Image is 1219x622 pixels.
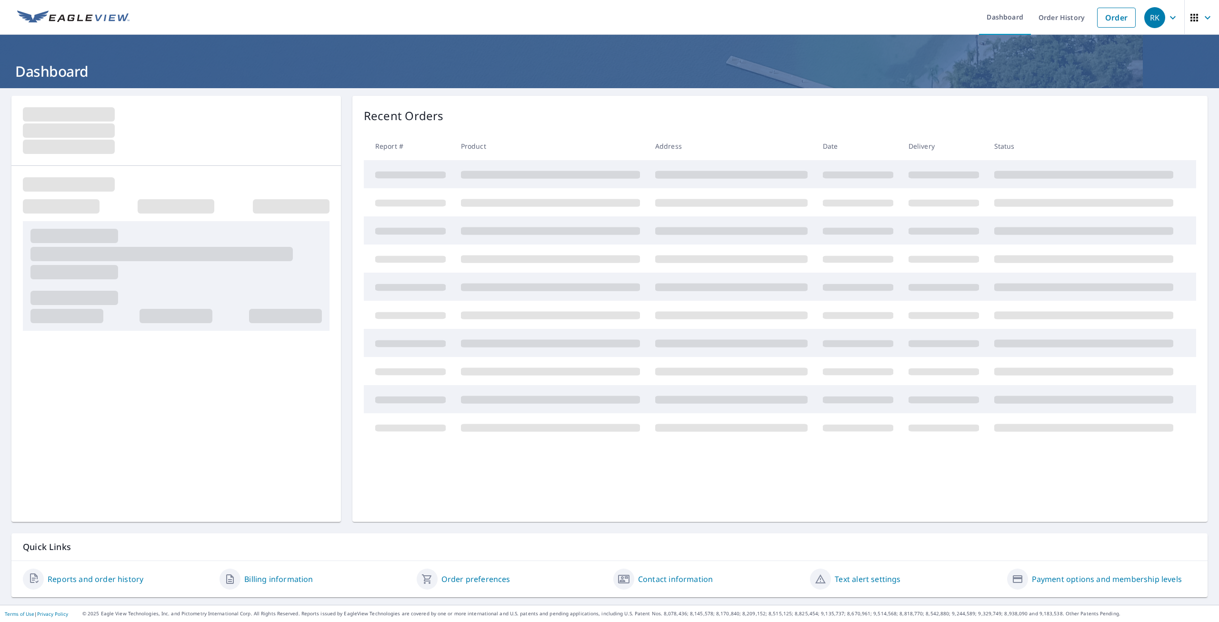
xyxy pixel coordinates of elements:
[835,573,900,585] a: Text alert settings
[11,61,1208,81] h1: Dashboard
[82,610,1214,617] p: © 2025 Eagle View Technologies, Inc. and Pictometry International Corp. All Rights Reserved. Repo...
[1144,7,1165,28] div: RK
[48,573,143,585] a: Reports and order history
[5,611,34,617] a: Terms of Use
[648,132,815,160] th: Address
[364,107,444,124] p: Recent Orders
[987,132,1181,160] th: Status
[5,611,68,617] p: |
[1097,8,1136,28] a: Order
[244,573,313,585] a: Billing information
[815,132,901,160] th: Date
[364,132,453,160] th: Report #
[453,132,648,160] th: Product
[901,132,987,160] th: Delivery
[23,541,1196,553] p: Quick Links
[441,573,510,585] a: Order preferences
[17,10,130,25] img: EV Logo
[1032,573,1182,585] a: Payment options and membership levels
[37,611,68,617] a: Privacy Policy
[638,573,713,585] a: Contact information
